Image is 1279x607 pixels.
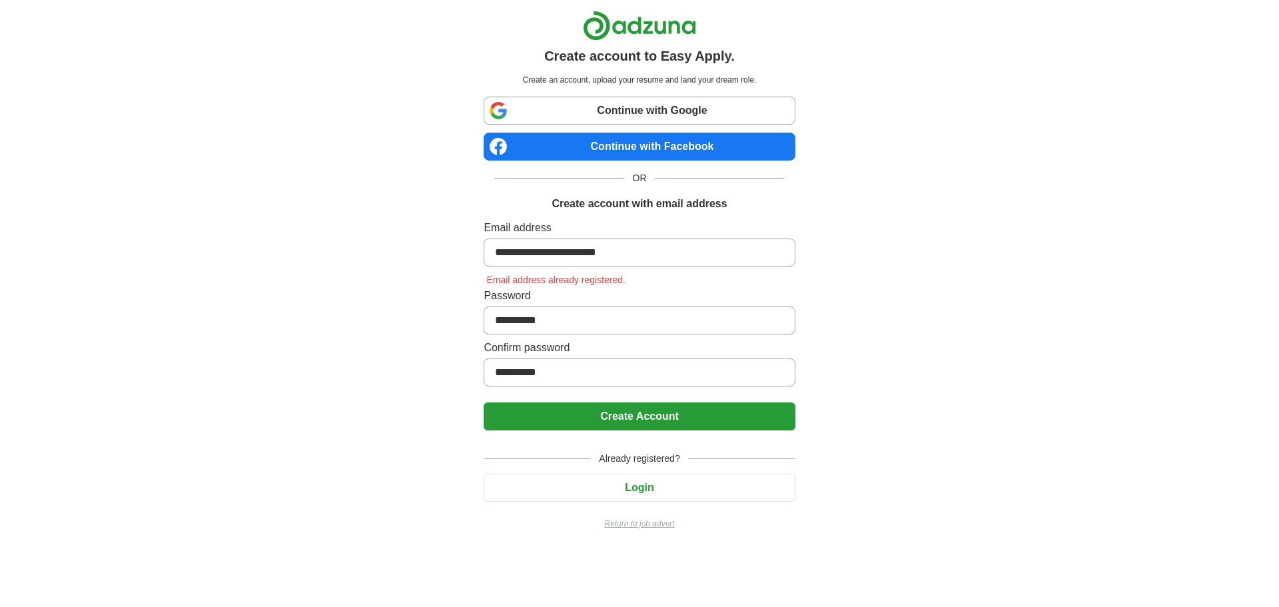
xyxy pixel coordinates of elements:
img: Adzuna logo [583,11,696,41]
button: Create Account [484,402,795,430]
a: Continue with Facebook [484,133,795,161]
label: Confirm password [484,340,795,356]
span: Email address already registered. [484,275,628,285]
span: OR [625,171,655,185]
a: Return to job advert [484,518,795,530]
h1: Create account to Easy Apply. [544,46,735,66]
a: Login [484,482,795,493]
label: Email address [484,220,795,236]
h1: Create account with email address [552,196,727,212]
span: Already registered? [591,452,687,466]
button: Login [484,474,795,502]
a: Continue with Google [484,97,795,125]
label: Password [484,288,795,304]
p: Create an account, upload your resume and land your dream role. [486,74,792,86]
